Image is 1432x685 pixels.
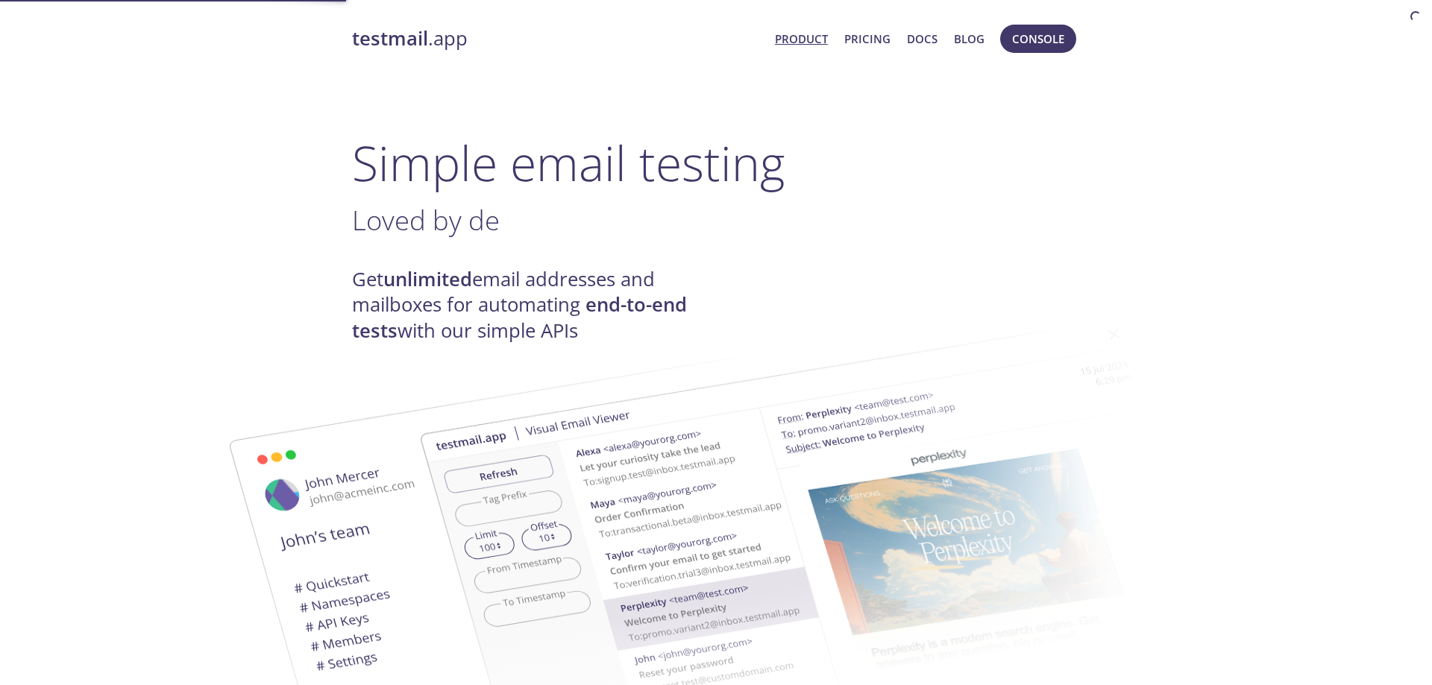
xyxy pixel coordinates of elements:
h4: Get email addresses and mailboxes for automating with our simple APIs [352,267,716,344]
a: Docs [907,29,938,48]
a: testmail.app [352,26,763,51]
strong: testmail [352,25,428,51]
span: Loved by de [352,201,500,239]
a: Blog [954,29,984,48]
strong: end-to-end tests [352,291,687,343]
span: Console [1012,29,1064,48]
h1: Simple email testing [352,134,1080,192]
a: Product [775,29,828,48]
a: Pricing [844,29,891,48]
strong: unlimited [383,266,472,292]
button: Console [1000,25,1076,53]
